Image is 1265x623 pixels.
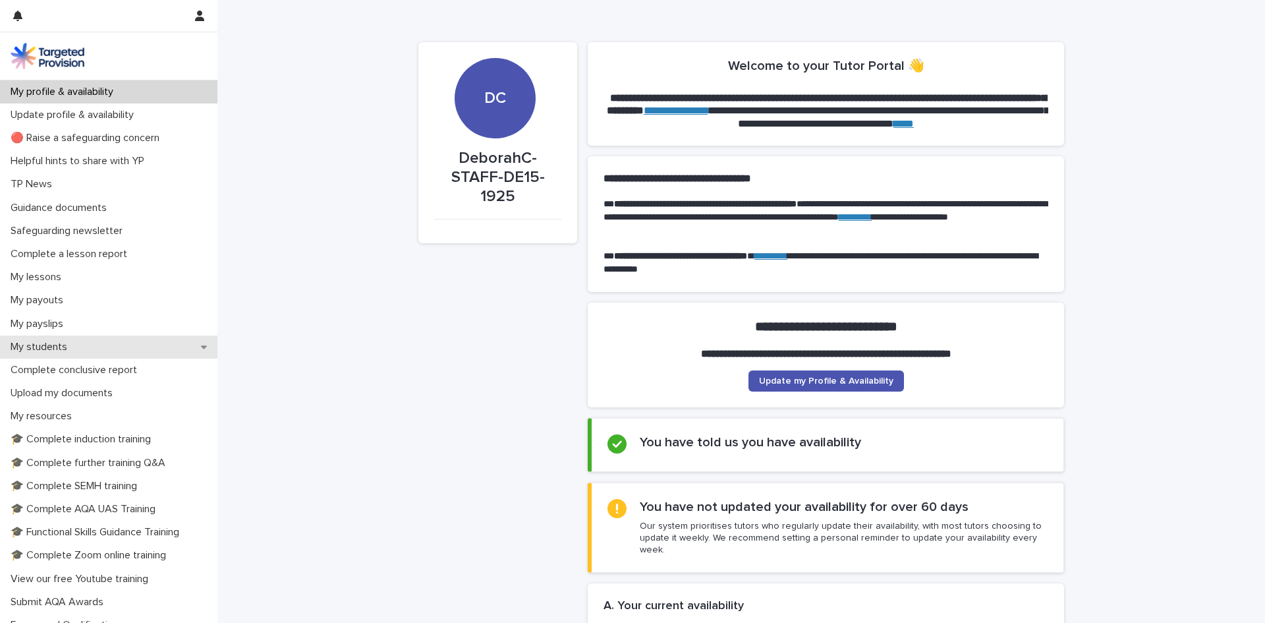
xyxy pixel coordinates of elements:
[728,58,924,74] h2: Welcome to your Tutor Portal 👋
[5,410,82,423] p: My resources
[5,549,177,562] p: 🎓 Complete Zoom online training
[11,43,84,69] img: M5nRWzHhSzIhMunXDL62
[5,526,190,539] p: 🎓 Functional Skills Guidance Training
[5,433,161,446] p: 🎓 Complete induction training
[5,86,124,98] p: My profile & availability
[5,503,166,516] p: 🎓 Complete AQA UAS Training
[759,376,893,386] span: Update my Profile & Availability
[5,225,133,237] p: Safeguarding newsletter
[604,599,744,614] h2: A. Your current availability
[5,457,176,469] p: 🎓 Complete further training Q&A
[5,271,72,283] p: My lessons
[640,499,969,515] h2: You have not updated your availability for over 60 days
[5,132,170,144] p: 🔴 Raise a safeguarding concern
[5,155,155,167] p: Helpful hints to share with YP
[640,434,861,450] h2: You have told us you have availability
[5,573,159,585] p: View our free Youtube training
[640,520,1048,556] p: Our system prioritises tutors who regularly update their availability, with most tutors choosing ...
[5,387,123,400] p: Upload my documents
[5,248,138,260] p: Complete a lesson report
[5,341,78,353] p: My students
[748,371,904,392] a: Update my Profile & Availability
[5,364,148,376] p: Complete conclusive report
[5,178,63,191] p: TP News
[5,294,74,307] p: My payouts
[5,596,114,608] p: Submit AQA Awards
[5,202,117,214] p: Guidance documents
[5,318,74,330] p: My payslips
[434,149,561,206] p: DeborahC-STAFF-DE15-1925
[5,480,148,492] p: 🎓 Complete SEMH training
[455,9,535,108] div: DC
[5,109,144,121] p: Update profile & availability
